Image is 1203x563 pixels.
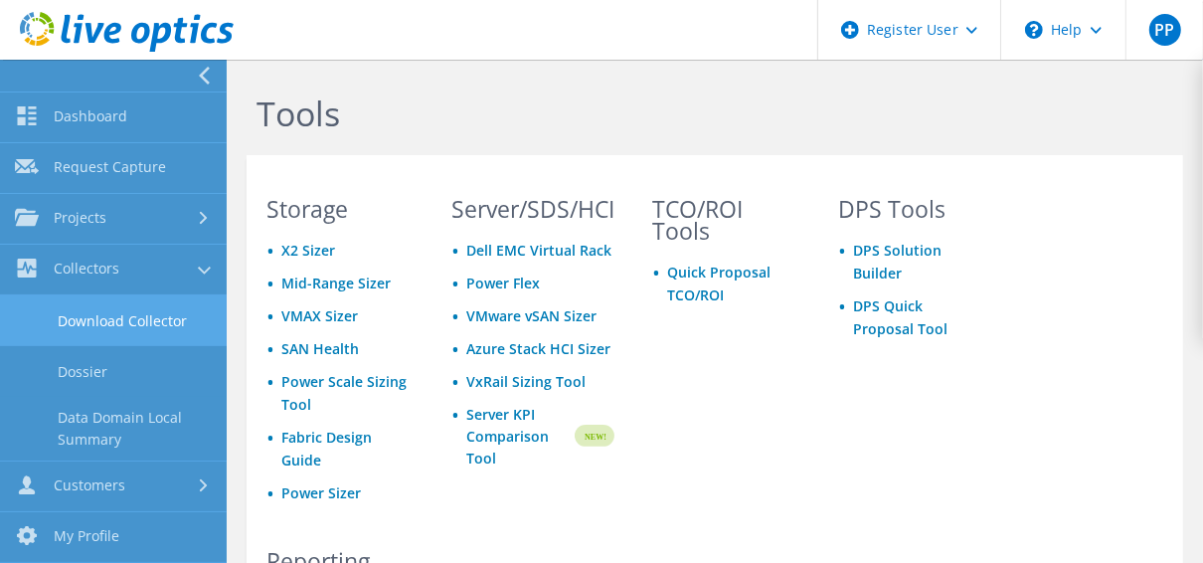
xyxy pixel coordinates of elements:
[572,402,614,470] img: new-badge.svg
[257,93,1163,134] h1: Tools
[281,241,335,260] a: X2 Sizer
[281,428,372,469] a: Fabric Design Guide
[838,198,985,220] h3: DPS Tools
[281,483,361,502] a: Power Sizer
[281,306,358,325] a: VMAX Sizer
[281,372,407,414] a: Power Scale Sizing Tool
[652,198,799,242] h3: TCO/ROI Tools
[281,274,391,292] a: Mid-Range Sizer
[853,296,947,338] a: DPS Quick Proposal Tool
[1025,21,1043,39] svg: \n
[466,306,597,325] a: VMware vSAN Sizer
[266,198,414,220] h3: Storage
[466,241,611,260] a: Dell EMC Virtual Rack
[1149,14,1181,46] span: PP
[667,263,771,304] a: Quick Proposal TCO/ROI
[466,372,586,391] a: VxRail Sizing Tool
[281,339,359,358] a: SAN Health
[451,198,614,220] h3: Server/SDS/HCI
[466,339,610,358] a: Azure Stack HCI Sizer
[466,404,572,469] a: Server KPI Comparison Tool
[853,241,942,282] a: DPS Solution Builder
[466,274,540,292] a: Power Flex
